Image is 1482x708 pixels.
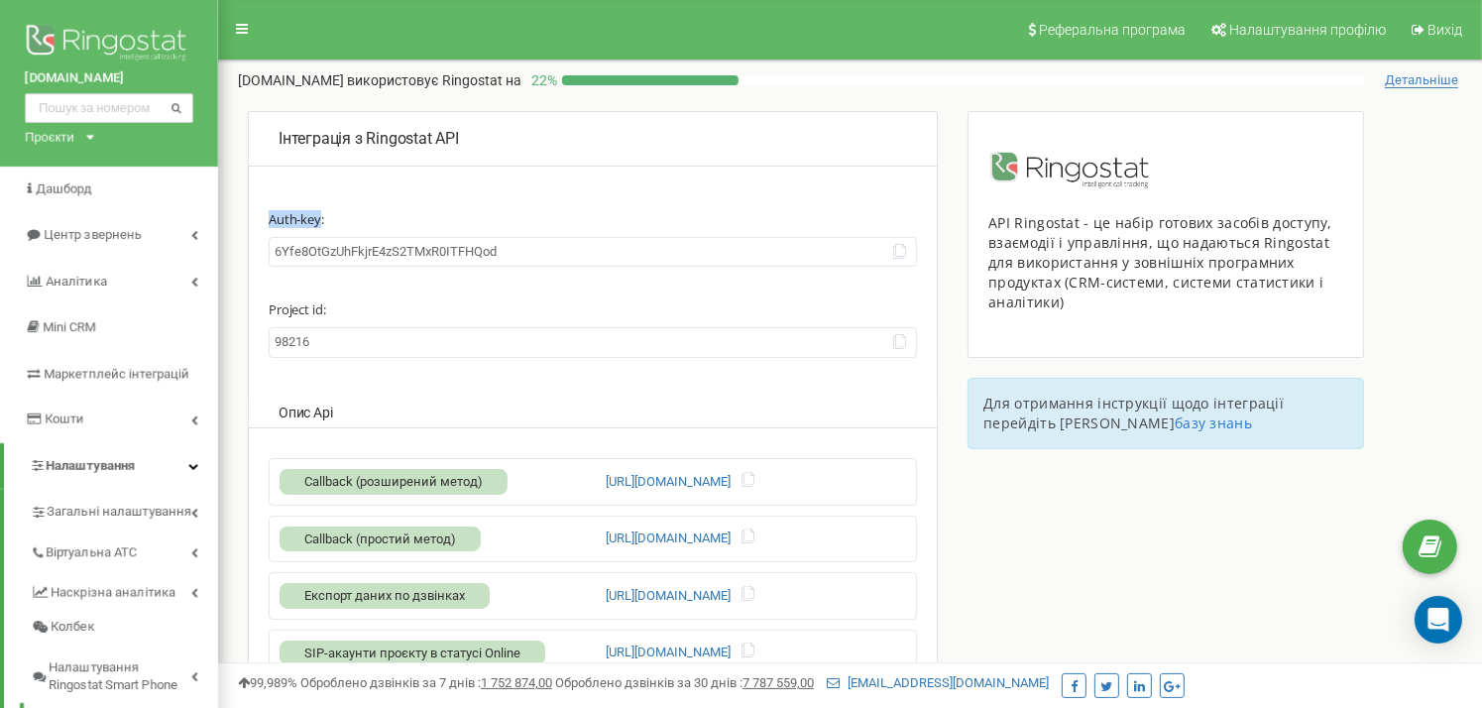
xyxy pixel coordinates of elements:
span: Центр звернень [44,227,142,242]
span: Аналiтика [46,274,107,289]
p: [DOMAIN_NAME] [238,70,521,90]
a: [URL][DOMAIN_NAME] [606,587,731,606]
span: Кошти [45,412,84,426]
img: Ringostat logo [25,20,193,69]
a: [EMAIL_ADDRESS][DOMAIN_NAME] [827,675,1049,690]
span: Налаштування профілю [1229,22,1386,38]
a: [URL][DOMAIN_NAME] [606,644,731,662]
span: Mini CRM [43,319,96,334]
a: [URL][DOMAIN_NAME] [606,473,731,492]
span: Вихід [1427,22,1462,38]
a: Наскрізна аналітика [30,570,218,611]
span: Наскрізна аналітика [51,584,175,603]
p: 22 % [521,70,562,90]
div: API Ringostat - це набір готових засобів доступу, взаємодії і управління, що надаються Ringostat ... [988,213,1343,312]
a: Налаштування Ringostat Smart Phone [30,645,218,703]
a: Загальні налаштування [30,489,218,530]
span: Callback (простий метод) [304,531,456,546]
span: 99,989% [238,675,297,690]
a: Віртуальна АТС [30,530,218,570]
u: 1 752 874,00 [481,675,552,690]
a: [DOMAIN_NAME] [25,69,193,88]
input: Для отримання auth-key натисніть на кнопку "Генерувати" [269,237,917,268]
span: SIP-акаунти проєкту в статусі Online [304,646,520,660]
p: Інтеграція з Ringostat API [279,128,907,151]
label: Project id: [269,287,917,322]
span: Реферальна програма [1039,22,1186,38]
input: Пошук за номером [25,93,193,123]
span: Оброблено дзвінків за 30 днів : [555,675,814,690]
p: Для отримання інструкції щодо інтеграції перейдіть [PERSON_NAME] [983,394,1348,433]
div: Проєкти [25,128,74,147]
span: Callback (розширений метод) [304,474,483,489]
span: Дашборд [36,181,92,196]
div: Open Intercom Messenger [1415,596,1462,644]
a: базу знань [1175,413,1252,432]
span: Маркетплейс інтеграцій [44,366,189,381]
span: Налаштування [46,458,135,473]
span: Колбек [51,618,94,637]
span: Загальні налаштування [47,503,191,522]
a: [URL][DOMAIN_NAME] [606,530,731,548]
span: Оброблено дзвінків за 7 днів : [300,675,552,690]
span: використовує Ringostat на [347,72,521,88]
span: Експорт даних по дзвінках [304,588,465,603]
span: Віртуальна АТС [46,543,137,562]
a: Налаштування [4,443,218,490]
img: image [988,152,1155,188]
label: Auth-key: [269,196,917,232]
span: Налаштування Ringostat Smart Phone [49,658,191,695]
span: Детальніше [1385,72,1458,88]
a: Колбек [30,610,218,645]
u: 7 787 559,00 [742,675,814,690]
span: Опис Api [279,405,332,420]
